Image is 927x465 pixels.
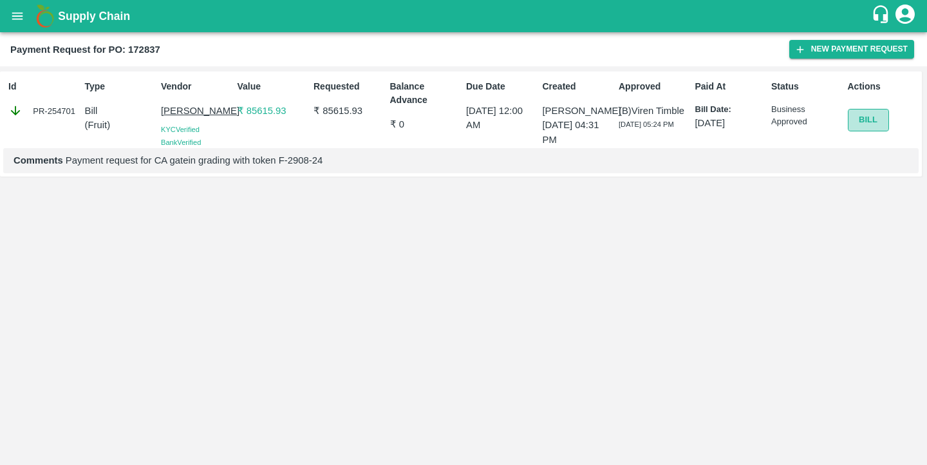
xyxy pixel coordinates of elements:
[161,104,232,118] p: [PERSON_NAME]
[10,44,160,55] b: Payment Request for PO: 172837
[161,126,200,133] span: KYC Verified
[848,80,919,93] p: Actions
[466,80,538,93] p: Due Date
[238,80,309,93] p: Value
[619,104,690,118] p: (B) Viren Timble
[58,7,871,25] a: Supply Chain
[32,3,58,29] img: logo
[3,1,32,31] button: open drawer
[85,80,156,93] p: Type
[695,104,767,116] p: Bill Date:
[789,40,914,59] button: New Payment Request
[14,153,908,167] p: Payment request for CA gatein grading with token F-2908-24
[161,80,232,93] p: Vendor
[58,10,130,23] b: Supply Chain
[543,118,614,147] p: [DATE] 04:31 PM
[871,5,894,28] div: customer-support
[619,120,674,128] span: [DATE] 05:24 PM
[695,116,767,130] p: [DATE]
[8,104,80,118] div: PR-254701
[314,104,385,118] p: ₹ 85615.93
[85,104,156,118] p: Bill
[543,80,614,93] p: Created
[314,80,385,93] p: Requested
[466,104,538,133] p: [DATE] 12:00 AM
[771,80,843,93] p: Status
[619,80,690,93] p: Approved
[14,155,63,166] b: Comments
[848,109,889,131] button: Bill
[238,104,309,118] p: ₹ 85615.93
[695,80,767,93] p: Paid At
[8,80,80,93] p: Id
[85,118,156,132] p: ( Fruit )
[894,3,917,30] div: account of current user
[390,80,462,107] p: Balance Advance
[771,104,843,128] p: Business Approved
[390,117,462,131] p: ₹ 0
[543,104,614,118] p: [PERSON_NAME]
[161,138,201,146] span: Bank Verified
